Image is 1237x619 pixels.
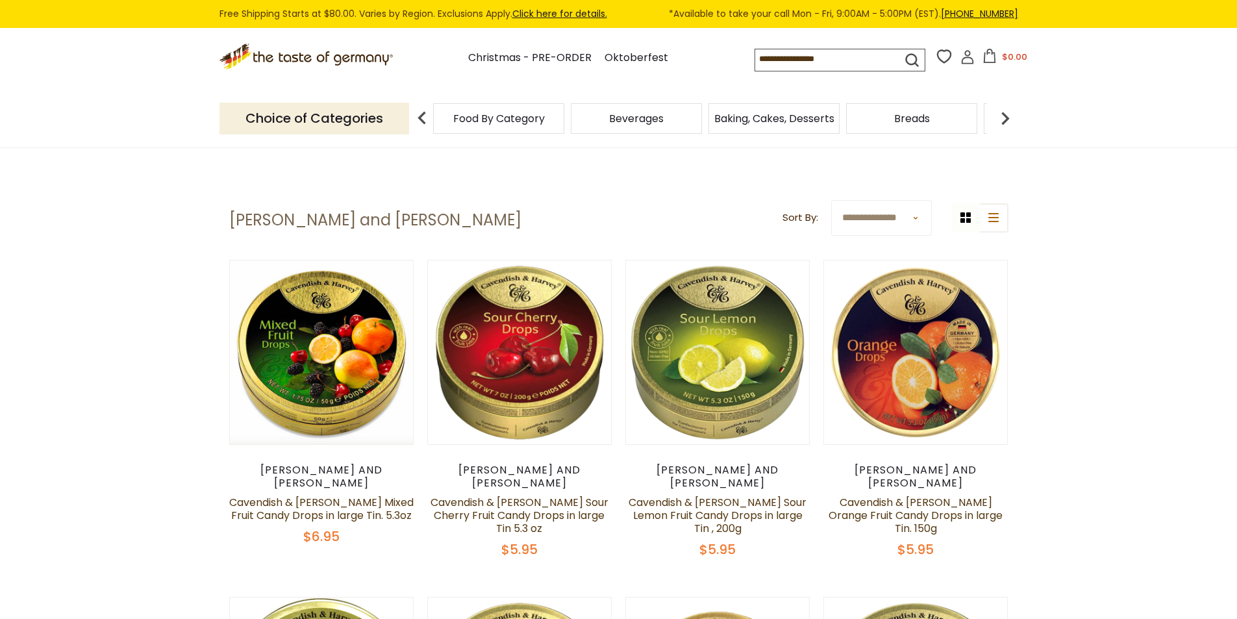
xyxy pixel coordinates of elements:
div: [PERSON_NAME] and [PERSON_NAME] [229,464,414,490]
img: previous arrow [409,105,435,131]
img: Cavendish [428,260,612,444]
img: Cavendish [230,260,414,444]
a: Cavendish & [PERSON_NAME] Orange Fruit Candy Drops in large Tin. 150g [829,495,1003,536]
a: Beverages [609,114,664,123]
h1: [PERSON_NAME] and [PERSON_NAME] [229,210,521,230]
a: Cavendish & [PERSON_NAME] Sour Lemon Fruit Candy Drops in large Tin , 200g [629,495,806,536]
div: [PERSON_NAME] and [PERSON_NAME] [823,464,1008,490]
span: *Available to take your call Mon - Fri, 9:00AM - 5:00PM (EST). [669,6,1018,21]
span: $0.00 [1002,51,1027,63]
button: $0.00 [977,49,1032,68]
div: [PERSON_NAME] and [PERSON_NAME] [427,464,612,490]
div: Free Shipping Starts at $80.00. Varies by Region. Exclusions Apply. [219,6,1018,21]
span: $5.95 [501,540,538,559]
span: $5.95 [897,540,934,559]
label: Sort By: [782,210,818,226]
a: Oktoberfest [605,49,668,67]
img: next arrow [992,105,1018,131]
img: Cavendish [824,260,1008,444]
span: $6.95 [303,527,340,546]
a: Click here for details. [512,7,607,20]
img: Cavendish [626,260,810,444]
p: Choice of Categories [219,103,409,134]
a: Cavendish & [PERSON_NAME] Sour Cherry Fruit Candy Drops in large Tin 5.3 oz [431,495,608,536]
a: [PHONE_NUMBER] [941,7,1018,20]
a: Food By Category [453,114,545,123]
a: Cavendish & [PERSON_NAME] Mixed Fruit Candy Drops in large Tin. 5.3oz [229,495,414,523]
div: [PERSON_NAME] and [PERSON_NAME] [625,464,810,490]
span: $5.95 [699,540,736,559]
a: Baking, Cakes, Desserts [714,114,834,123]
a: Christmas - PRE-ORDER [468,49,592,67]
a: Breads [894,114,930,123]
